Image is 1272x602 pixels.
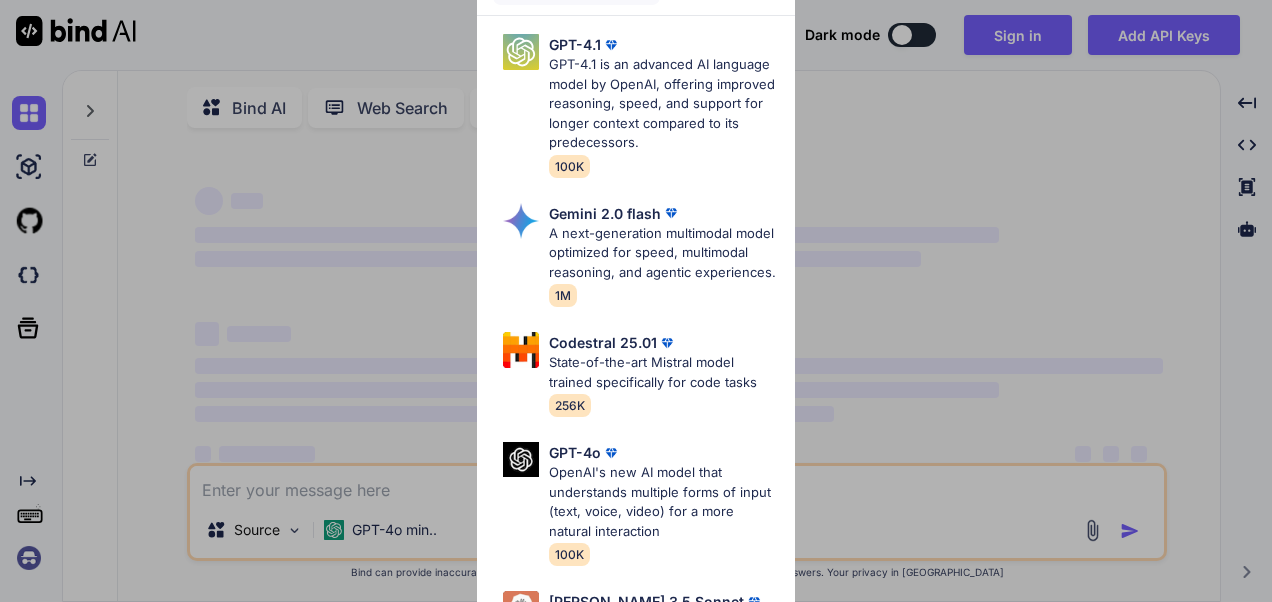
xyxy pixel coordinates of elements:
[661,203,681,223] img: premium
[549,284,577,307] span: 1M
[503,332,539,368] img: Pick Models
[549,55,779,153] p: GPT-4.1 is an advanced AI language model by OpenAI, offering improved reasoning, speed, and suppo...
[549,353,779,392] p: State-of-the-art Mistral model trained specifically for code tasks
[503,34,539,70] img: Pick Models
[601,443,621,463] img: premium
[549,224,779,283] p: A next-generation multimodal model optimized for speed, multimodal reasoning, and agentic experie...
[549,463,779,541] p: OpenAI's new AI model that understands multiple forms of input (text, voice, video) for a more na...
[549,543,590,566] span: 100K
[549,394,591,417] span: 256K
[549,442,601,463] p: GPT-4o
[549,34,601,55] p: GPT-4.1
[503,203,539,239] img: Pick Models
[549,155,590,178] span: 100K
[601,35,621,55] img: premium
[657,333,677,353] img: premium
[549,332,657,353] p: Codestral 25.01
[549,203,661,224] p: Gemini 2.0 flash
[503,442,539,477] img: Pick Models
